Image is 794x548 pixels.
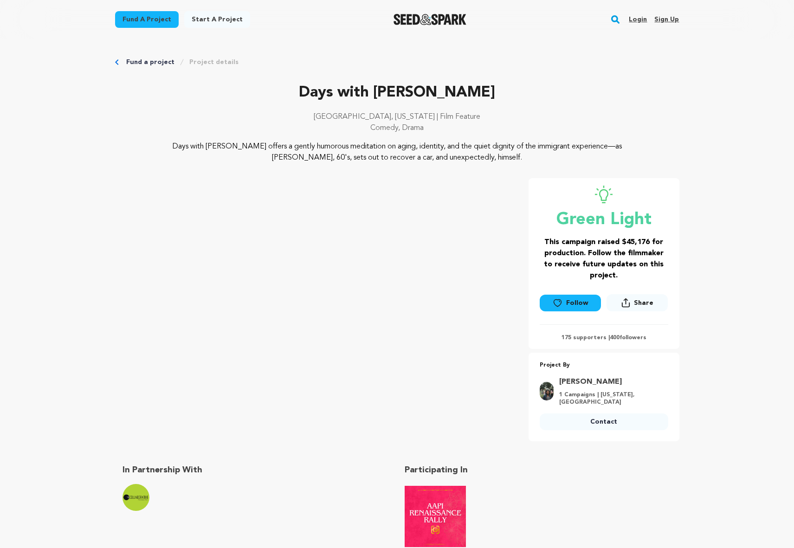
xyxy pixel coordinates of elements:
[189,58,239,67] a: Project details
[629,12,647,27] a: Login
[394,14,466,25] a: Seed&Spark Homepage
[540,295,601,311] a: Follow
[115,11,179,28] a: Fund a project
[540,334,668,342] p: 175 supporters | followers
[540,360,668,371] p: Project By
[184,11,250,28] a: Start a project
[540,211,668,229] p: Green Light
[607,294,668,315] span: Share
[405,464,672,477] h2: Participating In
[115,82,679,104] p: Days with [PERSON_NAME]
[126,58,174,67] a: Fund a project
[559,391,663,406] p: 1 Campaigns | [US_STATE], [GEOGRAPHIC_DATA]
[123,484,149,511] img: The Film Collaborative
[540,413,668,430] a: Contact
[405,486,466,547] img: AAPI Renaissance Rally
[115,111,679,122] p: [GEOGRAPHIC_DATA], [US_STATE] | Film Feature
[610,335,620,341] span: 400
[634,298,653,308] span: Share
[540,237,668,281] h3: This campaign raised $45,176 for production. Follow the filmmaker to receive future updates on th...
[171,141,623,163] p: Days with [PERSON_NAME] offers a gently humorous meditation on aging, identity, and the quiet dig...
[559,376,663,387] a: Goto Leena Pendharkar profile
[607,294,668,311] button: Share
[540,382,554,400] img: 91c7c2637cb0794d.png
[115,122,679,134] p: Comedy, Drama
[123,464,390,477] h2: In Partnership With
[115,58,679,67] div: Breadcrumb
[394,14,466,25] img: Seed&Spark Logo Dark Mode
[654,12,679,27] a: Sign up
